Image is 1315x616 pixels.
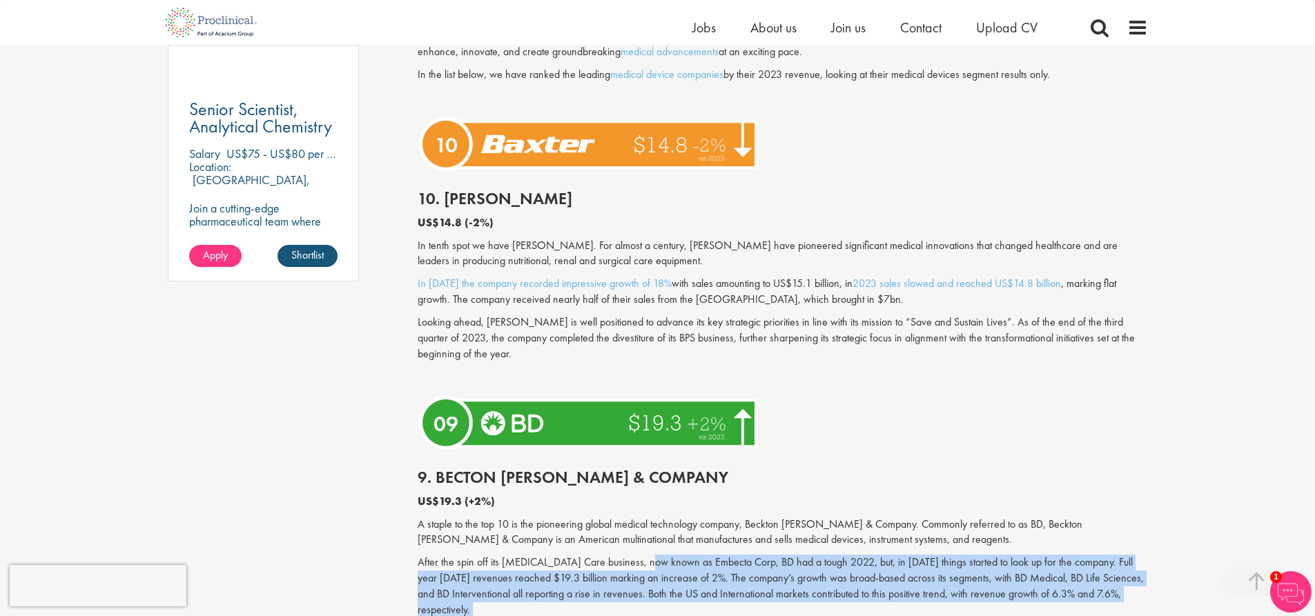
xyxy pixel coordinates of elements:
a: medical advancements [621,44,719,59]
span: Apply [203,248,228,262]
img: Chatbot [1270,571,1312,613]
p: Looking ahead, [PERSON_NAME] is well positioned to advance its key strategic priorities in line w... [418,315,1148,362]
span: 1 [1270,571,1282,583]
h2: 10. [PERSON_NAME] [418,190,1148,208]
p: In the list below, we have ranked the leading by their 2023 revenue, looking at their medical dev... [418,67,1148,83]
a: Contact [900,19,942,37]
b: US$19.3 (+2%) [418,494,495,508]
a: In [DATE] the company recorded impressive growth of 18% [418,276,672,290]
a: Join us [831,19,866,37]
p: A staple to the top 10 is the pioneering global medical technology company, Beckton [PERSON_NAME]... [418,517,1148,548]
p: Join a cutting-edge pharmaceutical team where your passion for chemistry will help shape the futu... [189,201,338,267]
p: [GEOGRAPHIC_DATA], [GEOGRAPHIC_DATA] [189,172,310,201]
a: About us [750,19,797,37]
a: 2023 sales slowed and reached US$14.8 billion [853,276,1061,290]
a: Senior Scientist, Analytical Chemistry [189,101,338,135]
b: US$14.8 (-2%) [418,215,494,230]
p: with sales amounting to US$15.1 billion, in , marking flat growth. The company received nearly ha... [418,276,1148,308]
a: Shortlist [277,245,338,267]
iframe: reCAPTCHA [10,565,186,606]
a: Jobs [692,19,716,37]
span: Salary [189,146,220,161]
a: Upload CV [976,19,1038,37]
a: medical device companies [610,67,723,81]
p: US$75 - US$80 per hour [226,146,347,161]
p: In tenth spot we have [PERSON_NAME]. For almost a century, [PERSON_NAME] have pioneered significa... [418,238,1148,270]
a: Apply [189,245,242,267]
span: Location: [189,159,231,175]
h2: 9. Becton [PERSON_NAME] & Company [418,468,1148,486]
span: Senior Scientist, Analytical Chemistry [189,97,332,138]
